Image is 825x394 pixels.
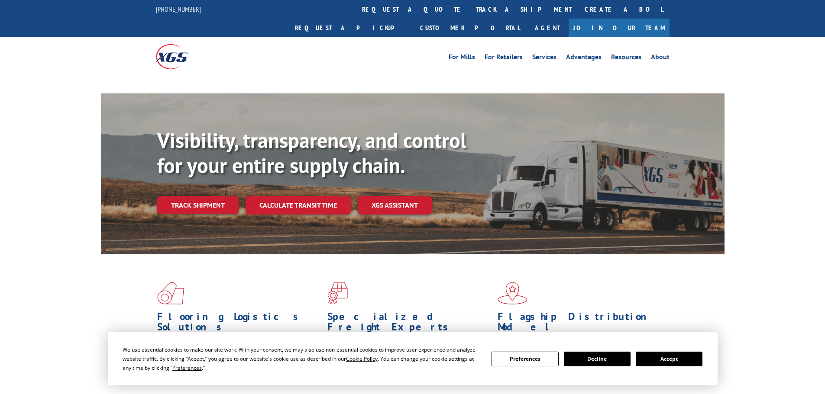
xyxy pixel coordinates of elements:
[498,311,661,336] h1: Flagship Distribution Model
[172,364,202,372] span: Preferences
[532,54,556,63] a: Services
[288,19,414,37] a: Request a pickup
[492,352,558,366] button: Preferences
[156,5,201,13] a: [PHONE_NUMBER]
[157,196,239,214] a: Track shipment
[449,54,475,63] a: For Mills
[414,19,526,37] a: Customer Portal
[566,54,602,63] a: Advantages
[564,352,631,366] button: Decline
[157,127,466,179] b: Visibility, transparency, and control for your entire supply chain.
[123,345,481,372] div: We use essential cookies to make our site work. With your consent, we may also use non-essential ...
[108,332,718,385] div: Cookie Consent Prompt
[526,19,569,37] a: Agent
[651,54,670,63] a: About
[498,282,527,304] img: xgs-icon-flagship-distribution-model-red
[485,54,523,63] a: For Retailers
[246,196,351,215] a: Calculate transit time
[327,311,491,336] h1: Specialized Freight Experts
[157,282,184,304] img: xgs-icon-total-supply-chain-intelligence-red
[157,311,321,336] h1: Flooring Logistics Solutions
[569,19,670,37] a: Join Our Team
[611,54,641,63] a: Resources
[636,352,702,366] button: Accept
[358,196,432,215] a: XGS ASSISTANT
[327,282,348,304] img: xgs-icon-focused-on-flooring-red
[346,355,378,362] span: Cookie Policy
